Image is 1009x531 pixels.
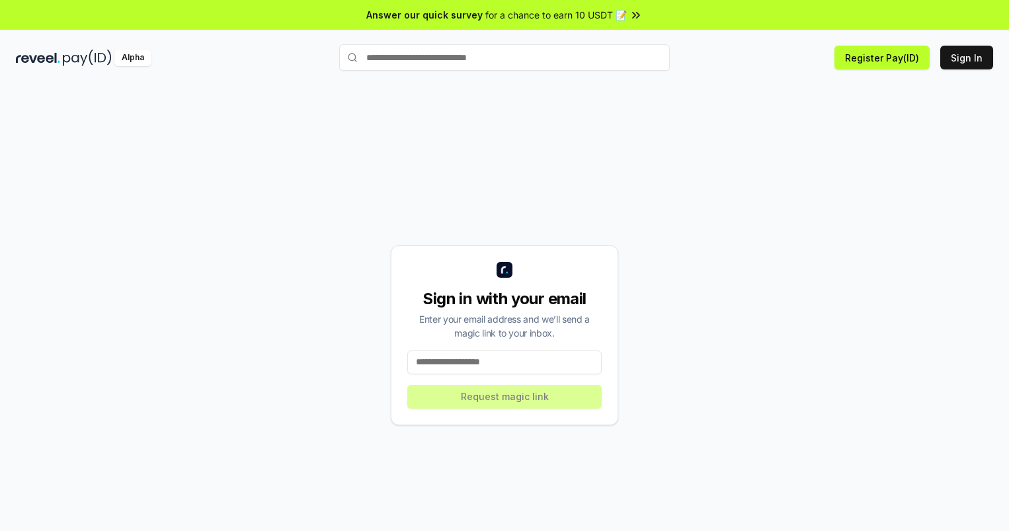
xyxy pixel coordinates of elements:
div: Alpha [114,50,151,66]
button: Register Pay(ID) [834,46,930,69]
img: logo_small [497,262,512,278]
button: Sign In [940,46,993,69]
span: Answer our quick survey [366,8,483,22]
span: for a chance to earn 10 USDT 📝 [485,8,627,22]
div: Sign in with your email [407,288,602,309]
img: pay_id [63,50,112,66]
img: reveel_dark [16,50,60,66]
div: Enter your email address and we’ll send a magic link to your inbox. [407,312,602,340]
